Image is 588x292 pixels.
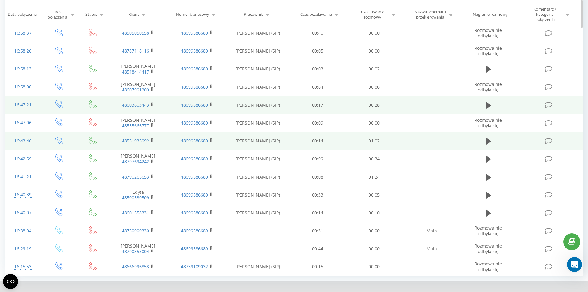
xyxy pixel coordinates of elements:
div: Nagranie rozmowy [473,12,508,17]
div: Data połączenia [8,12,37,17]
div: przykład 48533491033 [59,92,119,106]
td: [PERSON_NAME] (SIP) [226,258,290,276]
button: Selektor emotek [10,202,15,207]
td: 00:10 [346,204,402,222]
a: 48730000330 [122,228,149,234]
a: 48531935992 [122,138,149,144]
td: 00:15 [290,258,346,276]
td: [PERSON_NAME] [109,60,167,78]
button: Wyślij wiadomość… [106,200,116,210]
a: 48699586689 [181,246,208,252]
div: Słuchają Państwo rozmowy przez słuchawki? Używają Państwo obu słuchawek?Valentyna • 38 min temu [5,157,101,182]
span: Rozmowa nie odbyła się [474,45,502,57]
div: Pracownik [244,12,263,17]
td: [PERSON_NAME] (SIP) [226,204,290,222]
td: 00:00 [346,114,402,132]
td: [PERSON_NAME] (SIP) [226,78,290,96]
div: 16:43:46 [11,135,35,147]
div: Komentarz / kategoria połączenia [527,6,563,22]
div: Klient [128,12,139,17]
a: 48607991200 [122,87,149,93]
div: tu słychać Kube, nie słychać Klienta 48539976569 [27,110,114,122]
td: Main [402,240,461,258]
span: Rozmowa nie odbyła się [474,27,502,39]
div: Czas oczekiwania [300,12,332,17]
div: 16:47:06 [11,117,35,129]
div: 16:40:07 [11,207,35,219]
div: to [PERSON_NAME]? [65,78,119,91]
td: 00:09 [290,114,346,132]
td: Main [402,222,461,240]
div: 16:58:00 [11,81,35,93]
a: 48797694242 [122,159,149,164]
a: 48555666777 [122,123,149,129]
a: 48699586689 [181,30,208,36]
td: 00:00 [346,240,402,258]
div: 16:58:37 [11,27,35,39]
div: Rafał mówi… [5,92,119,106]
a: 48699586689 [181,210,208,216]
textarea: Napisz wiadomość... [5,183,118,200]
span: Rozmowa nie odbyła się [474,117,502,129]
td: 00:17 [290,96,346,114]
a: 48699586689 [181,192,208,198]
div: Typ połączenia [46,9,68,19]
td: [PERSON_NAME] (SIP) [226,150,290,168]
a: 48601558331 [122,210,149,216]
div: przykład 48533491033 [64,96,114,102]
td: 00:04 [290,78,346,96]
td: 00:02 [346,60,402,78]
div: 16:58:13 [11,63,35,75]
a: 48603603443 [122,102,149,108]
a: 48505050558 [122,30,149,36]
span: Rozmowa nie odbyła się [474,225,502,236]
a: 48699586689 [181,84,208,90]
a: 48699586689 [181,156,208,162]
div: a w Rozmowach [PERSON_NAME] nie słychać [PERSON_NAME] [22,58,119,77]
a: 48699586689 [181,48,208,54]
a: 48699586689 [181,102,208,108]
button: go back [4,2,16,14]
div: 16:42:59 [11,153,35,165]
td: [PERSON_NAME] [109,114,167,132]
span: Rozmowa nie odbyła się [474,243,502,254]
td: 00:28 [346,96,402,114]
a: 48666996853 [122,264,149,269]
button: Open CMP widget [3,274,18,289]
td: [PERSON_NAME] (SIP) [226,96,290,114]
div: Dziękuję, sprawdzę połączenie bardziej szczegółowo i napiszę do Państwa z wynikami sprawdzenia. [10,31,96,49]
div: 16:41:21 [11,171,35,183]
td: 00:08 [290,168,346,186]
div: Dziękuję, sprawdzę połączenie bardziej szczegółowo i napiszę do Państwa z wynikami sprawdzenia. [5,27,101,53]
td: 00:00 [346,222,402,240]
div: Valentyna mówi… [5,130,119,157]
td: 00:00 [346,42,402,60]
td: [PERSON_NAME] (SIP) [226,186,290,204]
span: Rozmowa nie odbyła się [474,81,502,93]
a: 48699586689 [181,174,208,180]
div: Proszę sprecyzować, czy mają Państwo problem z odsłuchiwaniem nagrań rozmów telefonicznych? [5,130,101,156]
h1: Valentyna [30,3,54,8]
td: 00:03 [290,60,346,78]
div: 16:40:39 [11,189,35,201]
div: Słuchają Państwo rozmowy przez słuchawki? Używają Państwo obu słuchawek? [10,160,96,179]
td: [PERSON_NAME] (SIP) [226,42,290,60]
iframe: Intercom live chat [567,257,582,272]
td: 00:00 [346,258,402,276]
p: Aktywny 30 min temu [30,8,74,14]
td: 00:14 [290,132,346,150]
div: Rafał mówi… [5,78,119,92]
td: 00:44 [290,240,346,258]
a: 48518414417 [122,69,149,75]
div: to [PERSON_NAME]? [70,82,114,88]
img: Profile image for Valentyna [18,3,27,13]
div: Nazwa schematu przekierowania [414,9,447,19]
a: 48699586689 [181,138,208,144]
div: Czas trwania rozmowy [356,9,389,19]
a: 48790355004 [122,248,149,254]
td: 00:14 [290,204,346,222]
div: Proszę sprecyzować, czy mają Państwo problem z odsłuchiwaniem nagrań rozmów telefonicznych? [10,134,96,152]
td: 00:05 [290,42,346,60]
div: Valentyna mówi… [5,27,119,58]
div: Zamknij [108,2,119,14]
